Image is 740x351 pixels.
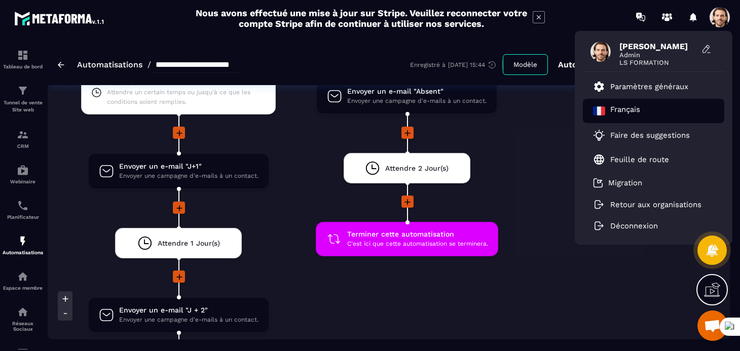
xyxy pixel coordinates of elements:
img: formation [17,49,29,61]
img: scheduler [17,200,29,212]
a: automationsautomationsAutomatisations [3,227,43,263]
a: automationsautomationsWebinaire [3,157,43,192]
p: Migration [608,178,642,187]
p: Tunnel de vente Site web [3,99,43,113]
span: Admin [619,51,695,59]
p: Automatisations [3,250,43,255]
a: Faire des suggestions [593,129,701,141]
img: formation [17,85,29,97]
img: formation [17,129,29,141]
p: Feuille de route [610,155,669,164]
span: [PERSON_NAME] [619,42,695,51]
a: formationformationTunnel de vente Site web [3,77,43,121]
p: Retour aux organisations [610,200,701,209]
p: CRM [3,143,43,149]
p: Faire des suggestions [610,131,690,140]
a: Retour aux organisations [593,200,701,209]
a: social-networksocial-networkRéseaux Sociaux [3,298,43,339]
img: automations [17,270,29,283]
p: Espace membre [3,285,43,291]
a: Automatisations [77,60,142,69]
span: Envoyer une campagne d'e-mails à un contact. [347,96,487,106]
span: / [147,60,151,69]
h2: Nous avons effectué une mise à jour sur Stripe. Veuillez reconnecter votre compte Stripe afin de ... [195,8,528,29]
img: automations [17,235,29,247]
p: Français [610,105,640,117]
a: Feuille de route [593,153,669,166]
a: automationsautomationsEspace membre [3,263,43,298]
span: Attendre 2 Jour(s) [385,164,449,173]
a: Migration [593,178,642,188]
p: Paramètres généraux [610,82,688,91]
span: Terminer cette automatisation [347,229,488,239]
img: arrow [58,62,64,68]
img: social-network [17,306,29,318]
p: Webinaire [3,179,43,184]
span: Envoyer un e-mail "J+1" [119,162,258,171]
span: Attendre 1 Jour(s) [158,239,220,248]
p: Réseaux Sociaux [3,321,43,332]
button: Modèle [503,54,548,75]
span: Attendre un certain temps ou jusqu'à ce que les conditions soient remplies. [107,88,266,107]
span: Envoyer une campagne d'e-mails à un contact. [119,171,258,181]
p: Automation active [558,60,633,69]
img: automations [17,164,29,176]
p: Planificateur [3,214,43,220]
p: Déconnexion [610,221,658,230]
a: formationformationCRM [3,121,43,157]
div: Enregistré à [410,60,503,69]
span: LS FORMATION [619,59,695,66]
span: Envoyer un e-mail "J + 2" [119,305,258,315]
p: [DATE] 15:44 [448,61,485,68]
a: schedulerschedulerPlanificateur [3,192,43,227]
span: C'est ici que cette automatisation se terminera. [347,239,488,249]
a: formationformationTableau de bord [3,42,43,77]
p: Tableau de bord [3,64,43,69]
span: Envoyer une campagne d'e-mails à un contact. [119,315,258,325]
span: Envoyer un e-mail "Absent" [347,87,487,96]
div: Mở cuộc trò chuyện [697,310,728,341]
img: logo [14,9,105,27]
a: Paramètres généraux [593,81,688,93]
